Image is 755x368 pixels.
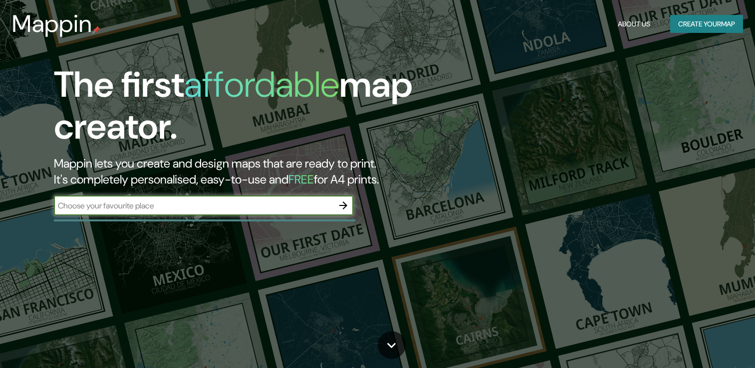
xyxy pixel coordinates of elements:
img: mappin-pin [92,26,100,34]
h3: Mappin [12,10,92,38]
input: Choose your favourite place [54,200,333,211]
button: Create yourmap [670,15,743,33]
button: About Us [614,15,654,33]
h5: FREE [288,172,314,187]
h1: affordable [184,61,339,108]
h2: Mappin lets you create and design maps that are ready to print. It's completely personalised, eas... [54,156,432,187]
h1: The first map creator. [54,64,432,156]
